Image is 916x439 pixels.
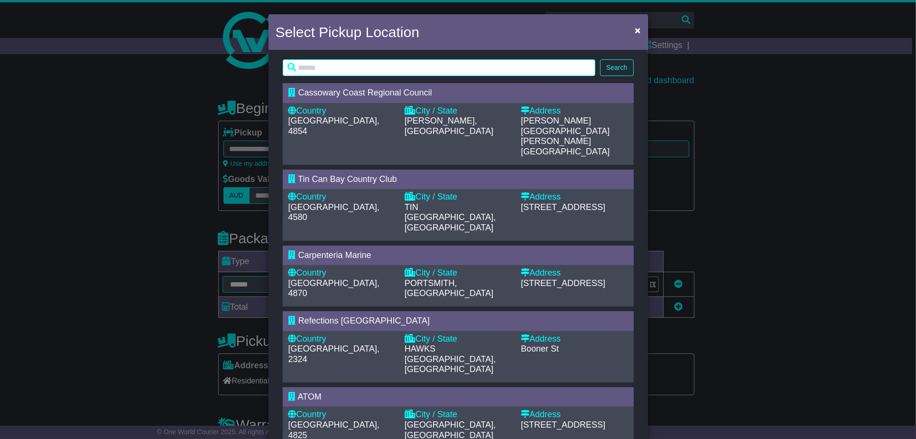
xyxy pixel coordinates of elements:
[521,116,610,136] span: [PERSON_NAME][GEOGRAPHIC_DATA]
[288,334,395,344] div: Country
[405,268,511,278] div: City / State
[288,268,395,278] div: Country
[298,88,432,97] span: Cassowary Coast Regional Council
[521,334,628,344] div: Address
[288,116,379,136] span: [GEOGRAPHIC_DATA], 4854
[405,116,493,136] span: [PERSON_NAME], [GEOGRAPHIC_DATA]
[600,59,633,76] button: Search
[298,250,371,260] span: Carpenteria Marine
[405,192,511,202] div: City / State
[521,192,628,202] div: Address
[635,25,640,36] span: ×
[405,106,511,116] div: City / State
[521,420,605,429] span: [STREET_ADDRESS]
[288,106,395,116] div: Country
[521,106,628,116] div: Address
[405,344,496,374] span: HAWKS [GEOGRAPHIC_DATA], [GEOGRAPHIC_DATA]
[298,174,397,184] span: Tin Can Bay Country Club
[521,268,628,278] div: Address
[521,136,610,156] span: [PERSON_NAME][GEOGRAPHIC_DATA]
[405,410,511,420] div: City / State
[630,20,645,40] button: Close
[298,316,430,325] span: Refections [GEOGRAPHIC_DATA]
[521,410,628,420] div: Address
[288,192,395,202] div: Country
[405,278,493,298] span: PORTSMITH, [GEOGRAPHIC_DATA]
[288,344,379,364] span: [GEOGRAPHIC_DATA], 2324
[521,202,605,212] span: [STREET_ADDRESS]
[405,334,511,344] div: City / State
[276,21,420,43] h4: Select Pickup Location
[405,202,496,232] span: TIN [GEOGRAPHIC_DATA], [GEOGRAPHIC_DATA]
[298,392,322,401] span: ATOM
[521,344,559,353] span: Booner St
[288,410,395,420] div: Country
[521,278,605,288] span: [STREET_ADDRESS]
[288,202,379,222] span: [GEOGRAPHIC_DATA], 4580
[288,278,379,298] span: [GEOGRAPHIC_DATA], 4870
